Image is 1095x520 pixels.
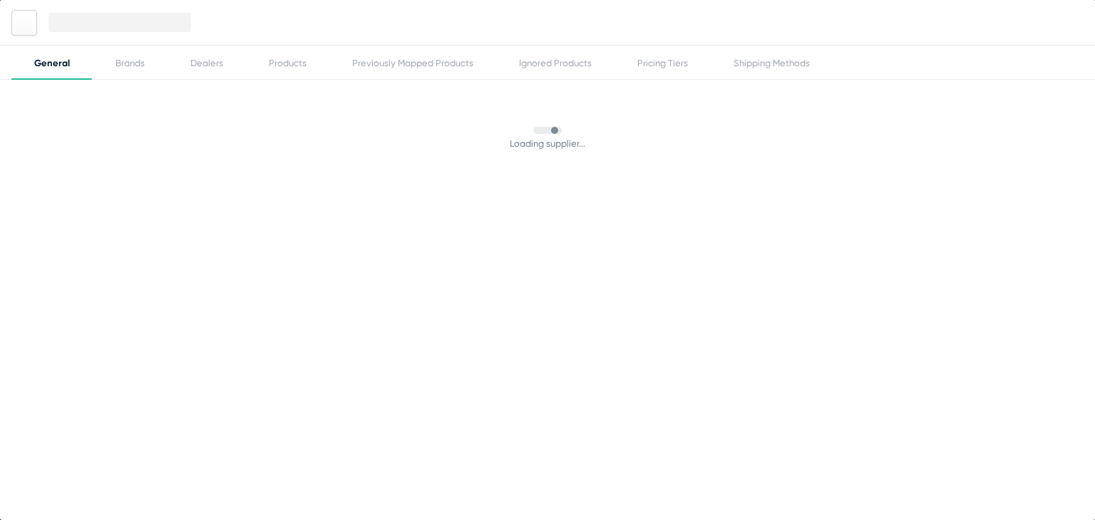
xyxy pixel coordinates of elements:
div: Previously Mapped Products [352,58,473,68]
div: Ignored Products [519,58,592,68]
span: Loading supplier... [510,134,585,153]
div: Dealers [190,58,223,68]
div: Brands [115,58,145,68]
div: Pricing Tiers [637,58,688,68]
div: Shipping Methods [734,58,810,68]
div: General [34,58,70,68]
div: Products [269,58,307,68]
